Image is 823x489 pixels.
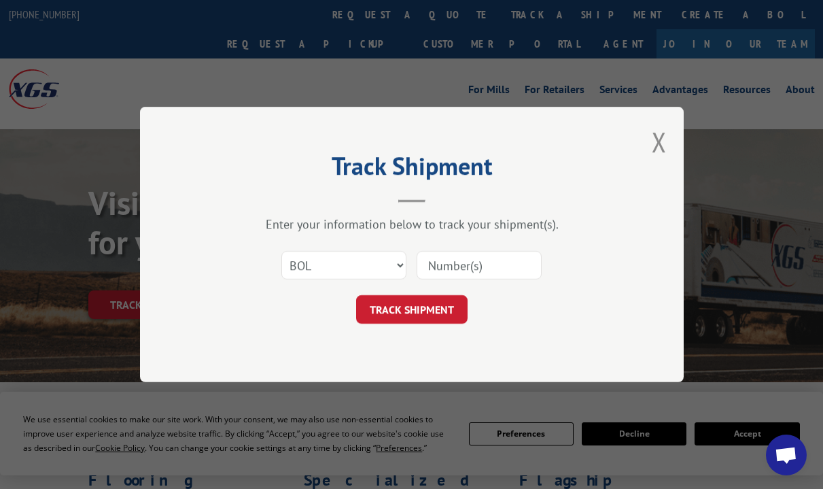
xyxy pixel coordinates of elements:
button: Close modal [652,124,667,160]
div: Enter your information below to track your shipment(s). [208,216,616,232]
button: TRACK SHIPMENT [356,295,468,324]
div: Open chat [766,435,807,475]
input: Number(s) [417,251,542,280]
h2: Track Shipment [208,156,616,182]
